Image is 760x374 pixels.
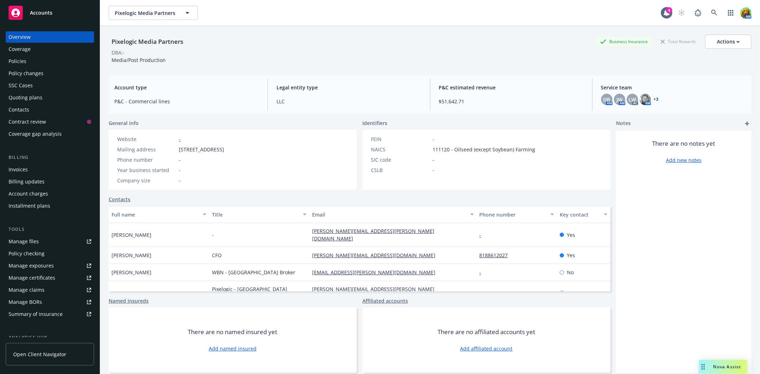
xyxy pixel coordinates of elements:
[179,177,181,184] span: -
[212,269,295,276] span: WBN - [GEOGRAPHIC_DATA] Broker
[480,232,487,238] a: -
[9,92,42,103] div: Quoting plans
[6,272,94,284] a: Manage certificates
[724,6,738,20] a: Switch app
[616,96,622,103] span: JW
[6,176,94,187] a: Billing updates
[179,166,181,174] span: -
[6,260,94,271] span: Manage exposures
[6,284,94,296] a: Manage claims
[596,37,651,46] div: Business Insurance
[6,188,94,199] a: Account charges
[6,164,94,175] a: Invoices
[460,345,513,352] a: Add affiliated account
[9,128,62,140] div: Coverage gap analysis
[6,43,94,55] a: Coverage
[691,6,705,20] a: Report a Bug
[705,35,751,49] button: Actions
[640,94,651,105] img: photo
[6,68,94,79] a: Policy changes
[6,296,94,308] a: Manage BORs
[699,360,708,374] div: Drag to move
[109,37,186,46] div: Pixelogic Media Partners
[6,248,94,259] a: Policy checking
[109,196,130,203] a: Contacts
[707,6,722,20] a: Search
[276,98,421,105] span: LLC
[312,211,466,218] div: Email
[9,272,55,284] div: Manage certificates
[6,56,94,67] a: Policies
[567,251,575,259] span: Yes
[9,236,39,247] div: Manage files
[666,156,702,164] a: Add new notes
[9,200,50,212] div: Installment plans
[9,68,43,79] div: Policy changes
[312,269,441,276] a: [EMAIL_ADDRESS][PERSON_NAME][DOMAIN_NAME]
[743,119,751,128] a: add
[713,364,741,370] span: Nova Assist
[6,226,94,233] div: Tools
[9,164,28,175] div: Invoices
[112,57,166,63] span: Media/Post Production
[557,206,610,223] button: Key contact
[657,37,699,46] div: Total Rewards
[567,289,574,297] span: No
[362,119,387,127] span: Identifiers
[179,156,181,163] span: -
[312,228,434,242] a: [PERSON_NAME][EMAIL_ADDRESS][PERSON_NAME][DOMAIN_NAME]
[115,9,176,17] span: Pixelogic Media Partners
[30,10,52,16] span: Accounts
[9,104,29,115] div: Contacts
[699,360,747,374] button: Nova Assist
[9,188,48,199] div: Account charges
[112,231,151,239] span: [PERSON_NAME]
[109,206,209,223] button: Full name
[179,136,181,142] a: -
[309,206,476,223] button: Email
[9,284,45,296] div: Manage claims
[666,7,672,14] div: 4
[6,92,94,103] a: Quoting plans
[480,290,487,296] a: -
[13,350,66,358] span: Open Client Navigator
[439,84,584,91] span: P&C estimated revenue
[9,260,54,271] div: Manage exposures
[480,211,546,218] div: Phone number
[112,251,151,259] span: [PERSON_NAME]
[6,104,94,115] a: Contacts
[6,80,94,91] a: SSC Cases
[9,248,45,259] div: Policy checking
[188,328,278,336] span: There are no named insured yet
[601,84,746,91] span: Service team
[480,252,514,259] a: 8188612027
[212,231,214,239] span: -
[112,211,198,218] div: Full name
[112,49,125,56] div: DBA: -
[6,236,94,247] a: Manage files
[312,286,434,300] a: [PERSON_NAME][EMAIL_ADDRESS][PERSON_NAME][DOMAIN_NAME]
[371,135,430,143] div: FEIN
[9,80,33,91] div: SSC Cases
[629,96,636,103] span: LW
[6,200,94,212] a: Installment plans
[603,96,610,103] span: DB
[6,3,94,23] a: Accounts
[371,156,430,163] div: SIC code
[179,146,224,153] span: [STREET_ADDRESS]
[433,166,434,174] span: -
[567,269,574,276] span: No
[6,31,94,43] a: Overview
[276,84,421,91] span: Legal entity type
[6,128,94,140] a: Coverage gap analysis
[212,251,222,259] span: CFO
[371,166,430,174] div: CSLB
[433,135,434,143] span: -
[371,146,430,153] div: NAICS
[439,98,584,105] span: $51,642.71
[674,6,689,20] a: Start snowing
[567,231,575,239] span: Yes
[480,269,487,276] a: -
[117,166,176,174] div: Year business started
[9,308,63,320] div: Summary of insurance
